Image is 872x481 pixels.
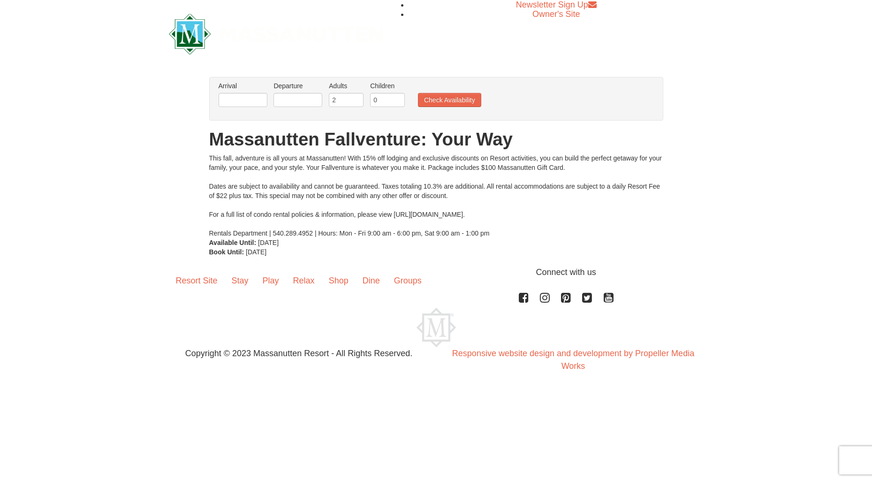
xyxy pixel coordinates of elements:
[209,239,257,246] strong: Available Until:
[169,22,384,44] a: Massanutten Resort
[356,266,387,295] a: Dine
[169,266,704,279] p: Connect with us
[418,93,481,107] button: Check Availability
[169,266,225,295] a: Resort Site
[209,130,663,149] h1: Massanutten Fallventure: Your Way
[162,347,436,360] p: Copyright © 2023 Massanutten Resort - All Rights Reserved.
[452,349,694,371] a: Responsive website design and development by Propeller Media Works
[256,266,286,295] a: Play
[169,14,384,54] img: Massanutten Resort Logo
[329,81,364,91] label: Adults
[273,81,322,91] label: Departure
[209,153,663,238] div: This fall, adventure is all yours at Massanutten! With 15% off lodging and exclusive discounts on...
[225,266,256,295] a: Stay
[387,266,429,295] a: Groups
[532,9,580,19] a: Owner's Site
[209,248,244,256] strong: Book Until:
[258,239,279,246] span: [DATE]
[417,308,456,347] img: Massanutten Resort Logo
[286,266,322,295] a: Relax
[370,81,405,91] label: Children
[219,81,267,91] label: Arrival
[322,266,356,295] a: Shop
[246,248,266,256] span: [DATE]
